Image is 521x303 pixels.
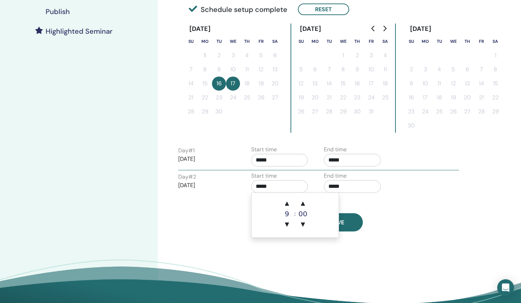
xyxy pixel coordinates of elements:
button: 21 [184,91,198,105]
th: Tuesday [432,34,446,48]
button: 23 [350,91,364,105]
button: 20 [268,77,282,91]
div: 00 [296,210,310,217]
button: 14 [184,77,198,91]
button: 8 [488,62,502,77]
th: Saturday [268,34,282,48]
th: Monday [198,34,212,48]
button: 17 [226,77,240,91]
button: 16 [350,77,364,91]
button: 7 [474,62,488,77]
button: 23 [212,91,226,105]
div: [DATE] [294,24,327,34]
button: 9 [212,62,226,77]
button: 16 [212,77,226,91]
button: 26 [294,105,308,119]
th: Friday [474,34,488,48]
button: 5 [294,62,308,77]
button: 29 [488,105,502,119]
button: 4 [378,48,392,62]
label: Day # 1 [178,146,195,155]
button: Go to next month [379,21,390,35]
button: 7 [322,62,336,77]
th: Tuesday [322,34,336,48]
button: Go to previous month [368,21,379,35]
div: [DATE] [184,24,216,34]
th: Thursday [240,34,254,48]
th: Sunday [294,34,308,48]
button: 27 [460,105,474,119]
button: 20 [460,91,474,105]
button: 18 [240,77,254,91]
th: Monday [418,34,432,48]
button: 8 [336,62,350,77]
button: 8 [198,62,212,77]
button: 4 [240,48,254,62]
th: Tuesday [212,34,226,48]
p: [DATE] [178,155,235,163]
div: Open Intercom Messenger [497,279,514,296]
p: [DATE] [178,181,235,190]
th: Wednesday [446,34,460,48]
button: 2 [404,62,418,77]
button: 29 [198,105,212,119]
button: 6 [308,62,322,77]
button: 29 [336,105,350,119]
button: 22 [336,91,350,105]
button: 27 [308,105,322,119]
button: 6 [460,62,474,77]
button: 16 [404,91,418,105]
button: 1 [198,48,212,62]
button: 4 [432,62,446,77]
button: 6 [268,48,282,62]
button: 21 [474,91,488,105]
button: 30 [212,105,226,119]
button: 22 [488,91,502,105]
button: 28 [184,105,198,119]
label: End time [324,145,347,154]
button: 2 [212,48,226,62]
button: 17 [418,91,432,105]
button: 24 [364,91,378,105]
div: [DATE] [404,24,437,34]
button: 10 [226,62,240,77]
button: 13 [308,77,322,91]
button: 26 [446,105,460,119]
div: : [294,196,296,231]
button: 24 [226,91,240,105]
label: Start time [251,172,277,180]
button: 15 [336,77,350,91]
button: 30 [350,105,364,119]
h4: Highlighted Seminar [46,27,113,35]
button: 17 [364,77,378,91]
button: 13 [268,62,282,77]
button: 15 [488,77,502,91]
button: 11 [432,77,446,91]
button: 1 [336,48,350,62]
button: 19 [294,91,308,105]
th: Monday [308,34,322,48]
th: Sunday [404,34,418,48]
button: 31 [364,105,378,119]
button: 19 [446,91,460,105]
button: 19 [254,77,268,91]
button: 7 [184,62,198,77]
div: 9 [280,210,294,217]
span: ▲ [296,196,310,210]
th: Sunday [184,34,198,48]
label: End time [324,172,347,180]
th: Thursday [350,34,364,48]
button: 30 [404,119,418,133]
button: 1 [488,48,502,62]
button: 26 [254,91,268,105]
span: ▲ [280,196,294,210]
button: 12 [446,77,460,91]
button: 9 [350,62,364,77]
button: Reset [298,4,349,15]
button: 28 [474,105,488,119]
button: 11 [378,62,392,77]
th: Friday [364,34,378,48]
button: 23 [404,105,418,119]
button: 10 [364,62,378,77]
button: 18 [432,91,446,105]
